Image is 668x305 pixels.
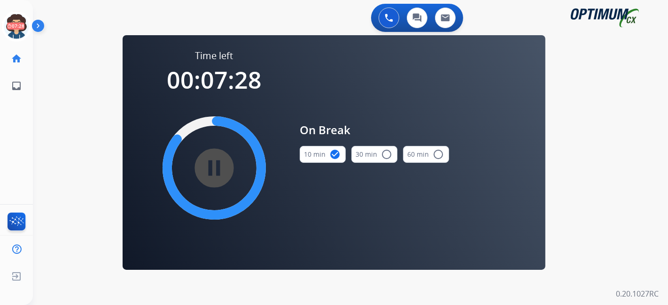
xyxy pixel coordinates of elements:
mat-icon: check_circle [329,149,341,160]
span: 00:07:28 [167,64,262,96]
span: Time left [195,49,233,62]
span: On Break [300,122,449,138]
mat-icon: home [11,53,22,64]
mat-icon: pause_circle_filled [209,162,220,174]
button: 60 min [403,146,449,163]
button: 10 min [300,146,346,163]
mat-icon: radio_button_unchecked [433,149,444,160]
mat-icon: radio_button_unchecked [381,149,392,160]
button: 30 min [351,146,397,163]
p: 0.20.1027RC [616,288,659,299]
mat-icon: inbox [11,80,22,91]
